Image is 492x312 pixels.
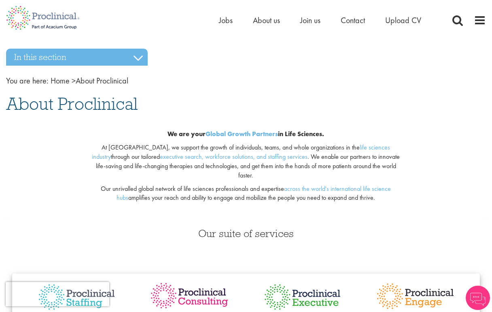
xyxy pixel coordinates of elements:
a: Contact [341,15,365,26]
h3: Our suite of services [6,228,486,239]
h3: In this section [6,49,148,66]
img: Proclinical Engage [375,282,456,311]
a: breadcrumb link to Home [51,75,70,86]
a: executive search, workforce solutions, and staffing services [160,152,307,161]
a: Jobs [219,15,233,26]
a: Upload CV [385,15,421,26]
a: About us [253,15,280,26]
img: Chatbot [466,286,490,310]
a: across the world's international life science hubs [117,184,391,202]
span: About Proclinical [51,75,128,86]
p: At [GEOGRAPHIC_DATA], we support the growth of individuals, teams, and whole organizations in the... [88,143,404,180]
b: We are your in Life Sciences. [168,130,324,138]
a: life sciences industry [92,143,390,161]
iframe: reCAPTCHA [6,282,109,306]
a: Join us [300,15,320,26]
span: You are here: [6,75,49,86]
p: Our unrivalled global network of life sciences professionals and expertise amplifies your reach a... [88,184,404,203]
span: > [72,75,76,86]
img: Proclinical Consulting [149,282,230,310]
a: Global Growth Partners [206,130,278,138]
span: About Proclinical [6,93,138,115]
